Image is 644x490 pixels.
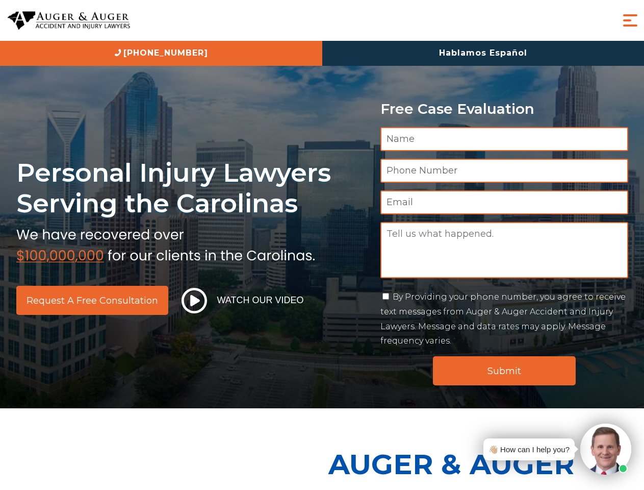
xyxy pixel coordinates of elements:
[16,286,168,315] a: Request a Free Consultation
[620,10,640,31] button: Menu
[380,159,628,183] input: Phone Number
[380,101,628,117] p: Free Case Evaluation
[16,224,315,263] img: sub text
[178,287,307,314] button: Watch Our Video
[380,292,626,346] label: By Providing your phone number, you agree to receive text messages from Auger & Auger Accident an...
[16,157,368,219] h1: Personal Injury Lawyers Serving the Carolinas
[328,439,638,489] p: Auger & Auger
[580,424,631,475] img: Intaker widget Avatar
[433,356,576,385] input: Submit
[380,127,628,151] input: Name
[488,443,570,456] div: 👋🏼 How can I help you?
[380,190,628,214] input: Email
[8,11,130,30] img: Auger & Auger Accident and Injury Lawyers Logo
[27,296,158,305] span: Request a Free Consultation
